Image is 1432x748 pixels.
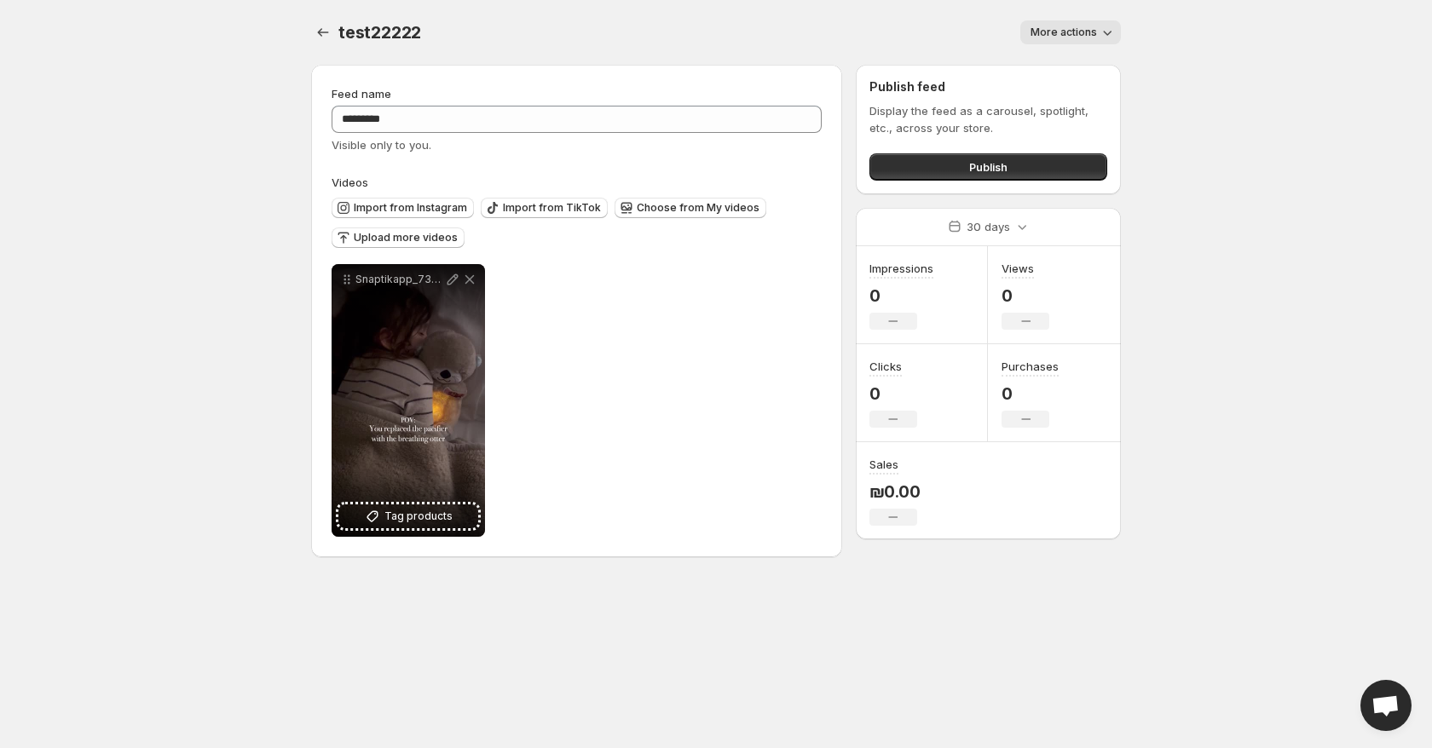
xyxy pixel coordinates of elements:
[338,504,478,528] button: Tag products
[967,218,1010,235] p: 30 days
[338,22,421,43] span: test22222
[354,231,458,245] span: Upload more videos
[332,175,368,189] span: Videos
[1002,285,1049,306] p: 0
[1002,260,1034,277] h3: Views
[869,78,1107,95] h2: Publish feed
[869,153,1107,181] button: Publish
[332,198,474,218] button: Import from Instagram
[1002,383,1059,404] p: 0
[869,481,921,502] p: ₪0.00
[615,198,766,218] button: Choose from My videos
[1020,20,1121,44] button: More actions
[332,138,431,152] span: Visible only to you.
[869,358,902,375] h3: Clicks
[503,201,601,215] span: Import from TikTok
[637,201,759,215] span: Choose from My videos
[969,158,1008,175] span: Publish
[869,102,1107,136] p: Display the feed as a carousel, spotlight, etc., across your store.
[1031,26,1097,39] span: More actions
[354,201,467,215] span: Import from Instagram
[1360,680,1412,731] div: Open chat
[481,198,608,218] button: Import from TikTok
[332,264,485,537] div: Snaptikapp_7377751579849559342Tag products
[384,508,453,525] span: Tag products
[869,456,898,473] h3: Sales
[1002,358,1059,375] h3: Purchases
[355,273,444,286] p: Snaptikapp_7377751579849559342
[869,383,917,404] p: 0
[332,87,391,101] span: Feed name
[869,285,933,306] p: 0
[311,20,335,44] button: Settings
[332,227,465,248] button: Upload more videos
[869,260,933,277] h3: Impressions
